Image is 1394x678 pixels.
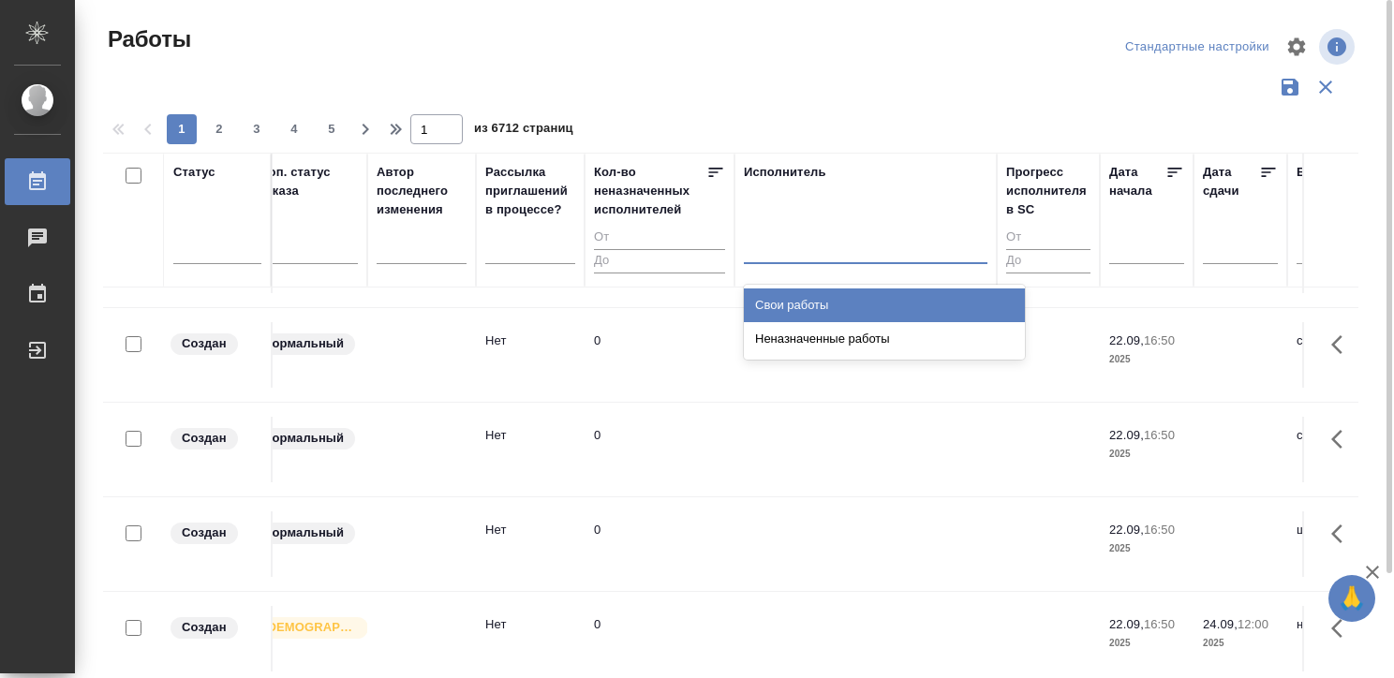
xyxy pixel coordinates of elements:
[182,429,227,448] p: Создан
[1272,69,1308,105] button: Сохранить фильтры
[1109,523,1144,537] p: 22.09,
[1144,617,1175,631] p: 16:50
[1006,249,1090,273] input: До
[1109,428,1144,442] p: 22.09,
[263,429,344,448] p: Нормальный
[1319,29,1358,65] span: Посмотреть информацию
[1328,575,1375,622] button: 🙏
[1320,606,1365,651] button: Здесь прячутся важные кнопки
[476,417,585,482] td: Нет
[103,24,191,54] span: Работы
[744,322,1025,356] div: Неназначенные работы
[1320,511,1365,556] button: Здесь прячутся важные кнопки
[182,618,227,637] p: Создан
[594,227,725,250] input: От
[263,334,344,353] p: Нормальный
[1109,634,1184,653] p: 2025
[1144,428,1175,442] p: 16:50
[1120,33,1274,62] div: split button
[1297,163,1342,182] div: Ед. изм
[260,163,358,200] div: Доп. статус заказа
[1203,634,1278,653] p: 2025
[1144,523,1175,537] p: 16:50
[377,163,467,219] div: Автор последнего изменения
[279,120,309,139] span: 4
[476,322,585,388] td: Нет
[585,606,734,671] td: 0
[476,606,585,671] td: Нет
[1144,333,1175,347] p: 16:50
[1320,417,1365,462] button: Здесь прячутся важные кнопки
[1203,617,1238,631] p: 24.09,
[182,523,227,542] p: Создан
[279,114,309,144] button: 4
[204,120,234,139] span: 2
[585,322,734,388] td: 0
[1109,163,1165,200] div: Дата начала
[1006,227,1090,250] input: От
[317,114,347,144] button: 5
[744,163,826,182] div: Исполнитель
[1109,445,1184,464] p: 2025
[476,511,585,577] td: Нет
[1006,163,1090,219] div: Прогресс исполнителя в SC
[1109,617,1144,631] p: 22.09,
[594,163,706,219] div: Кол-во неназначенных исполнителей
[317,120,347,139] span: 5
[585,417,734,482] td: 0
[169,426,261,451] div: Заказ еще не согласован с клиентом, искать исполнителей рано
[474,117,573,144] span: из 6712 страниц
[1274,24,1319,69] span: Настроить таблицу
[1109,539,1184,558] p: 2025
[182,334,227,353] p: Создан
[263,523,344,542] p: Нормальный
[744,288,1025,322] div: Свои работы
[594,249,725,273] input: До
[1308,69,1343,105] button: Сбросить фильтры
[1320,322,1365,367] button: Здесь прячутся важные кнопки
[1109,333,1144,347] p: 22.09,
[1238,617,1268,631] p: 12:00
[242,120,272,139] span: 3
[169,521,261,546] div: Заказ еще не согласован с клиентом, искать исполнителей рано
[173,163,215,182] div: Статус
[585,511,734,577] td: 0
[169,332,261,357] div: Заказ еще не согласован с клиентом, искать исполнителей рано
[1203,163,1259,200] div: Дата сдачи
[204,114,234,144] button: 2
[1336,579,1368,618] span: 🙏
[263,618,357,637] p: [DEMOGRAPHIC_DATA]
[485,163,575,219] div: Рассылка приглашений в процессе?
[169,615,261,641] div: Заказ еще не согласован с клиентом, искать исполнителей рано
[242,114,272,144] button: 3
[1109,350,1184,369] p: 2025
